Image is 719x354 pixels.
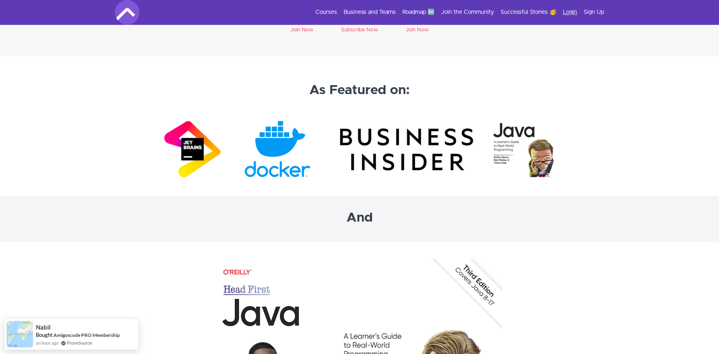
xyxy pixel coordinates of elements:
[53,332,120,339] a: Amigoscode PRO Membership
[290,27,313,33] a: Join Now
[402,8,434,16] a: Roadmap 🆕
[406,27,429,33] a: Join Now
[584,8,604,16] a: Sign Up
[501,8,556,16] a: Successful Stories 🥳
[36,332,53,338] span: Bought
[67,339,92,346] a: ProveSource
[36,339,59,346] span: an hour ago
[309,84,410,97] strong: As Featured on:
[563,8,577,16] a: Login
[344,8,396,16] a: Business and Teams
[346,211,373,224] strong: And
[341,27,378,33] a: Subscribe Now
[315,8,337,16] a: Courses
[441,8,494,16] a: Join the Community
[36,324,51,331] span: Nabil
[7,321,33,347] img: provesource social proof notification image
